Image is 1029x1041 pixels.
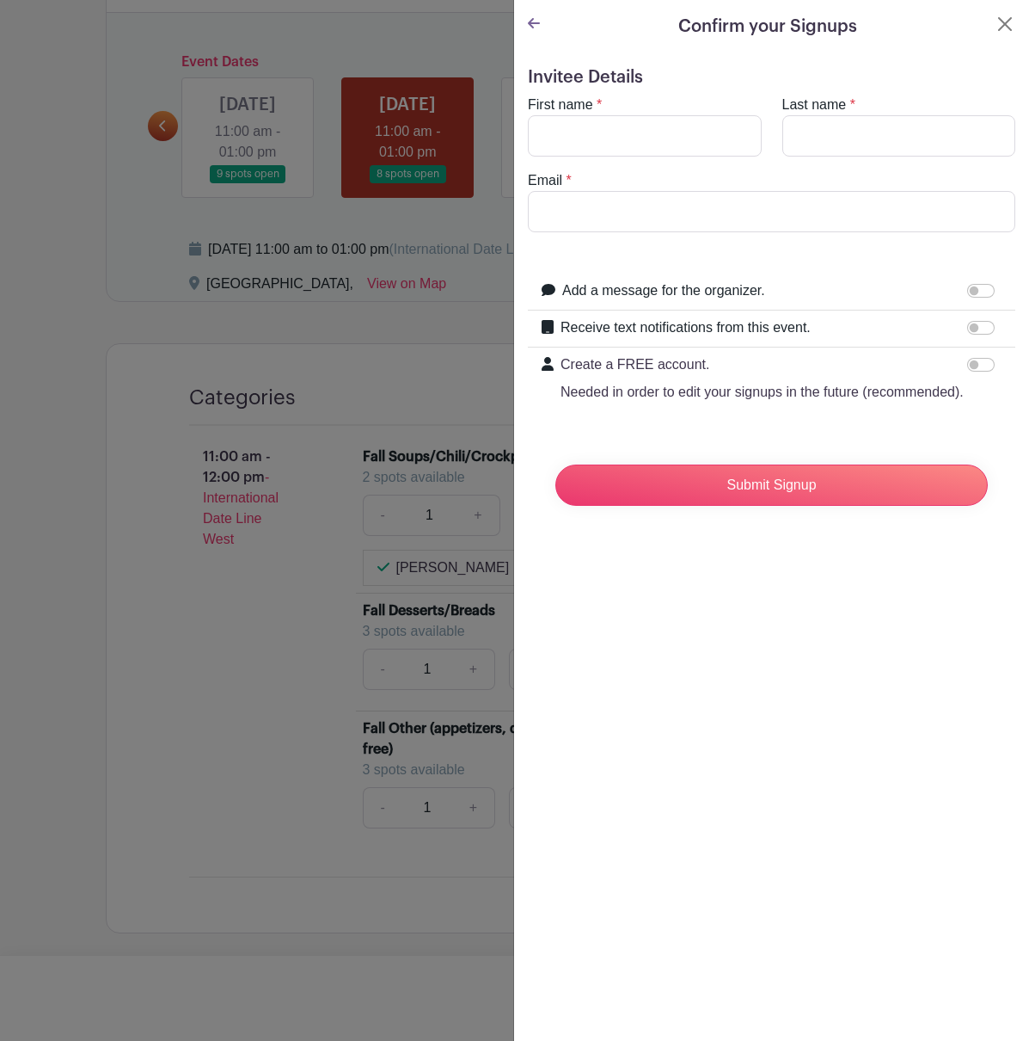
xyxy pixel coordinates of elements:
label: Email [528,170,562,191]
label: Last name [782,95,847,115]
p: Needed in order to edit your signups in the future (recommended). [560,382,964,403]
label: Receive text notifications from this event. [560,317,811,338]
p: Create a FREE account. [560,354,964,375]
label: First name [528,95,593,115]
h5: Invitee Details [528,67,1015,88]
label: Add a message for the organizer. [562,280,765,301]
button: Close [995,14,1015,34]
input: Submit Signup [555,465,988,506]
h5: Confirm your Signups [678,14,857,40]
